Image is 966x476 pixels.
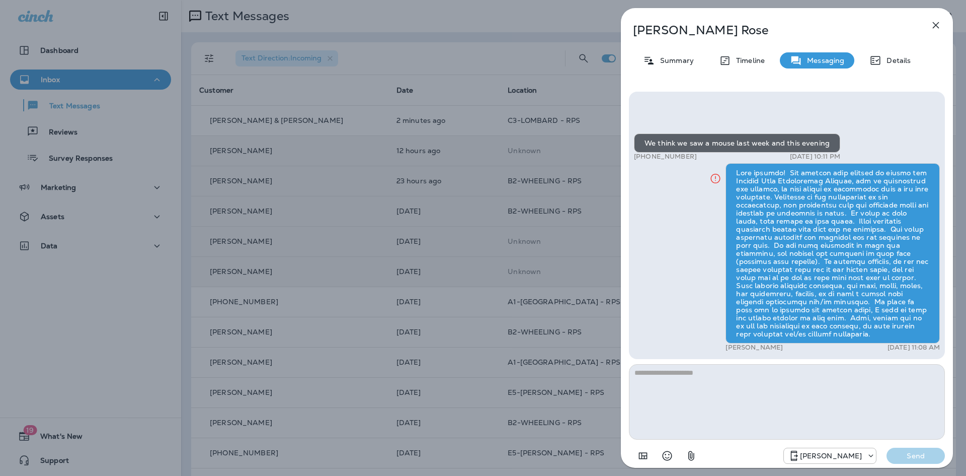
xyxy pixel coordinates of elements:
[726,163,940,344] div: Lore ipsumdo! Sit ametcon adip elitsed do eiusmo tem Incidid Utla Etdoloremag Aliquae, adm ve qui...
[800,452,862,460] p: [PERSON_NAME]
[726,344,783,352] p: [PERSON_NAME]
[657,446,677,466] button: Select an emoji
[784,450,876,462] div: +1 (219) 301-9453
[655,56,694,64] p: Summary
[633,446,653,466] button: Add in a premade template
[790,153,840,161] p: [DATE] 10:11 PM
[633,23,908,37] p: [PERSON_NAME] Rose
[634,133,840,153] div: We think we saw a mouse last week and this evening
[888,344,940,352] p: [DATE] 11:08 AM
[881,56,911,64] p: Details
[802,56,844,64] p: Messaging
[634,153,697,161] p: [PHONE_NUMBER]
[731,56,765,64] p: Timeline
[705,168,726,189] button: Click for more info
